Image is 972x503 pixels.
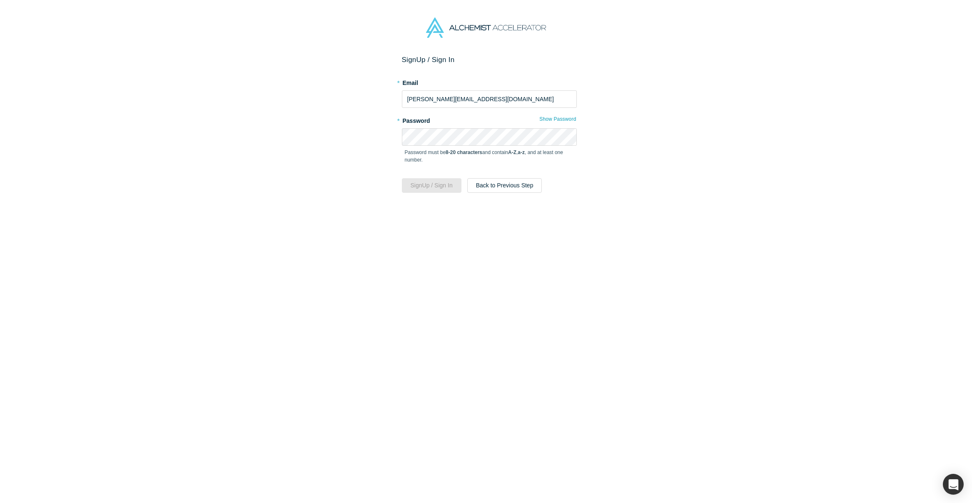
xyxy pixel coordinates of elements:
strong: 8-20 characters [446,149,482,155]
strong: A-Z [508,149,516,155]
img: Alchemist Accelerator Logo [426,17,546,38]
button: Back to Previous Step [467,178,542,193]
label: Password [402,114,577,125]
label: Email [402,76,577,87]
strong: a-z [518,149,525,155]
p: Password must be and contain , , and at least one number. [405,149,574,164]
button: Show Password [539,114,576,125]
button: SignUp / Sign In [402,178,461,193]
h2: Sign Up / Sign In [402,55,577,64]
